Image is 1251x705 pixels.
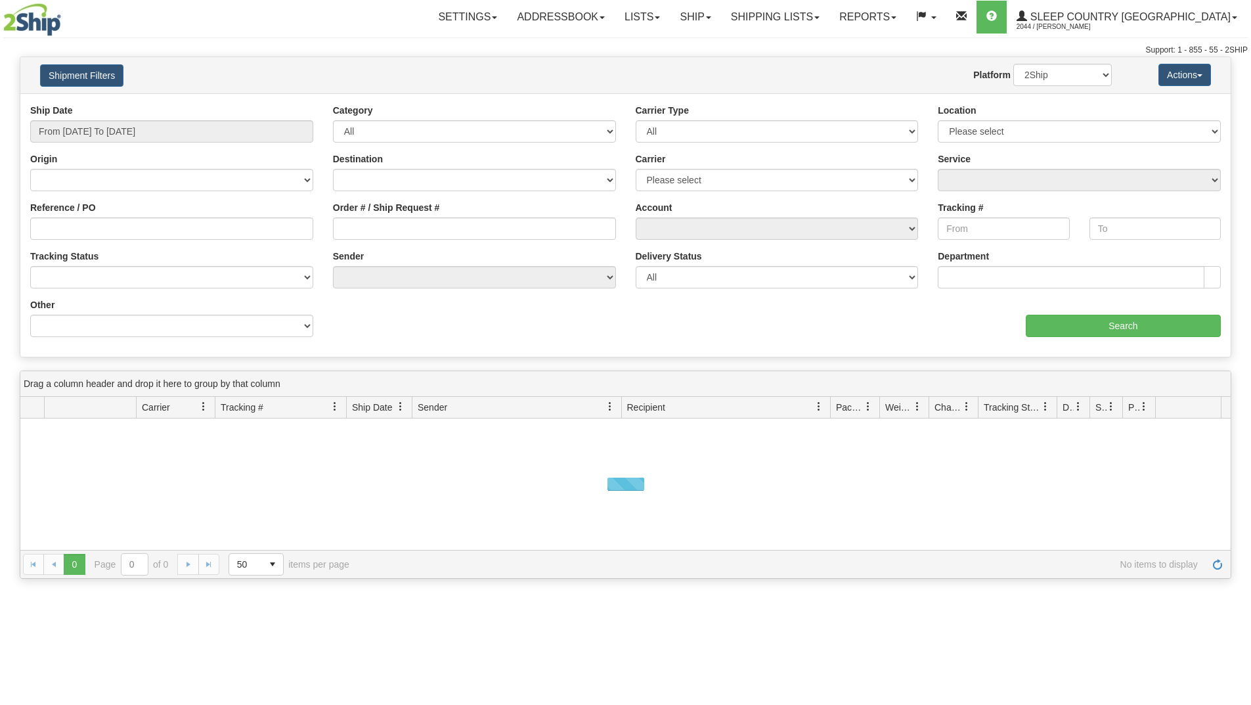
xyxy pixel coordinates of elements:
input: To [1089,217,1221,240]
a: Reports [829,1,906,34]
label: Category [333,104,373,117]
span: select [262,554,283,575]
span: No items to display [368,559,1198,570]
label: Ship Date [30,104,73,117]
a: Tracking # filter column settings [324,396,346,418]
span: Page sizes drop down [229,553,284,576]
img: logo2044.jpg [3,3,61,36]
a: Weight filter column settings [906,396,929,418]
a: Tracking Status filter column settings [1034,396,1057,418]
span: Charge [934,401,962,414]
label: Carrier Type [636,104,689,117]
a: Addressbook [507,1,615,34]
span: Shipment Issues [1095,401,1107,414]
label: Tracking # [938,201,983,214]
a: Sender filter column settings [599,396,621,418]
a: Shipping lists [721,1,829,34]
a: Charge filter column settings [955,396,978,418]
span: Recipient [627,401,665,414]
span: items per page [229,553,349,576]
span: Tracking Status [984,401,1041,414]
span: Page 0 [64,554,85,575]
button: Shipment Filters [40,64,123,87]
label: Order # / Ship Request # [333,201,440,214]
label: Tracking Status [30,250,99,263]
label: Account [636,201,672,214]
a: Ship [670,1,720,34]
span: Sender [418,401,447,414]
span: Weight [885,401,913,414]
a: Packages filter column settings [857,396,879,418]
a: Sleep Country [GEOGRAPHIC_DATA] 2044 / [PERSON_NAME] [1007,1,1247,34]
label: Destination [333,152,383,166]
span: Carrier [142,401,170,414]
a: Lists [615,1,670,34]
label: Department [938,250,989,263]
span: Page of 0 [95,553,169,576]
span: Delivery Status [1063,401,1074,414]
a: Settings [428,1,507,34]
a: Delivery Status filter column settings [1067,396,1089,418]
div: Support: 1 - 855 - 55 - 2SHIP [3,45,1248,56]
label: Sender [333,250,364,263]
a: Recipient filter column settings [808,396,830,418]
span: 50 [237,558,254,571]
a: Pickup Status filter column settings [1133,396,1155,418]
label: Origin [30,152,57,166]
label: Delivery Status [636,250,702,263]
label: Location [938,104,976,117]
span: Tracking # [221,401,263,414]
iframe: chat widget [1221,285,1250,419]
label: Service [938,152,971,166]
a: Ship Date filter column settings [389,396,412,418]
a: Carrier filter column settings [192,396,215,418]
label: Platform [973,68,1011,81]
a: Shipment Issues filter column settings [1100,396,1122,418]
span: 2044 / [PERSON_NAME] [1017,20,1115,34]
button: Actions [1158,64,1211,86]
span: Ship Date [352,401,392,414]
input: From [938,217,1069,240]
label: Carrier [636,152,666,166]
label: Reference / PO [30,201,96,214]
label: Other [30,298,55,311]
div: grid grouping header [20,371,1231,397]
span: Pickup Status [1128,401,1139,414]
input: Search [1026,315,1221,337]
span: Sleep Country [GEOGRAPHIC_DATA] [1027,11,1231,22]
span: Packages [836,401,864,414]
a: Refresh [1207,554,1228,575]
